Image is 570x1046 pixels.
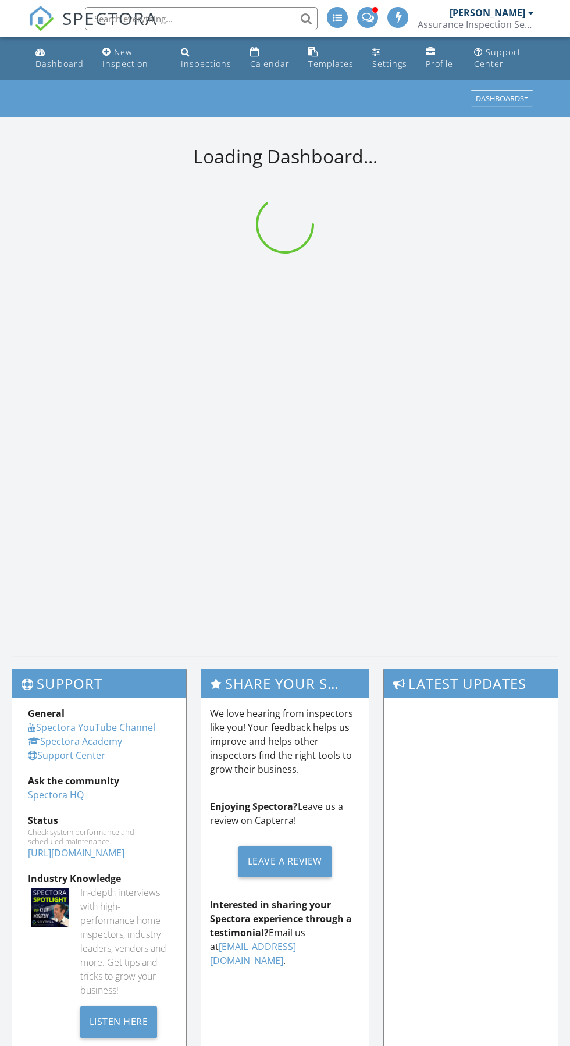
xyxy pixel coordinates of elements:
[28,16,158,40] a: SPECTORA
[80,1006,158,1038] div: Listen Here
[471,91,533,107] button: Dashboards
[80,886,171,997] div: In-depth interviews with high-performance home inspectors, industry leaders, vendors and more. Ge...
[210,800,298,813] strong: Enjoying Spectora?
[80,1015,158,1027] a: Listen Here
[85,7,318,30] input: Search everything...
[476,95,528,103] div: Dashboards
[28,774,170,788] div: Ask the community
[238,846,332,877] div: Leave a Review
[28,735,122,748] a: Spectora Academy
[368,42,412,75] a: Settings
[308,58,354,69] div: Templates
[28,847,124,859] a: [URL][DOMAIN_NAME]
[421,42,460,75] a: Profile
[35,58,84,69] div: Dashboard
[28,749,105,762] a: Support Center
[250,58,290,69] div: Calendar
[98,42,167,75] a: New Inspection
[372,58,407,69] div: Settings
[31,888,69,927] img: Spectoraspolightmain
[176,42,236,75] a: Inspections
[181,58,231,69] div: Inspections
[28,707,65,720] strong: General
[201,669,368,698] h3: Share Your Spectora Experience
[28,827,170,846] div: Check system performance and scheduled maintenance.
[469,42,539,75] a: Support Center
[474,47,521,69] div: Support Center
[12,669,186,698] h3: Support
[62,6,158,30] span: SPECTORA
[28,6,54,31] img: The Best Home Inspection Software - Spectora
[28,721,155,734] a: Spectora YouTube Channel
[210,898,359,968] p: Email us at .
[245,42,294,75] a: Calendar
[450,7,525,19] div: [PERSON_NAME]
[210,940,296,967] a: [EMAIL_ADDRESS][DOMAIN_NAME]
[304,42,358,75] a: Templates
[28,813,170,827] div: Status
[384,669,558,698] h3: Latest Updates
[210,898,352,939] strong: Interested in sharing your Spectora experience through a testimonial?
[426,58,453,69] div: Profile
[31,42,88,75] a: Dashboard
[418,19,534,30] div: Assurance Inspection Services LLC
[210,799,359,827] p: Leave us a review on Capterra!
[28,872,170,886] div: Industry Knowledge
[28,788,84,801] a: Spectora HQ
[210,837,359,886] a: Leave a Review
[210,706,359,776] p: We love hearing from inspectors like you! Your feedback helps us improve and helps other inspecto...
[102,47,148,69] div: New Inspection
